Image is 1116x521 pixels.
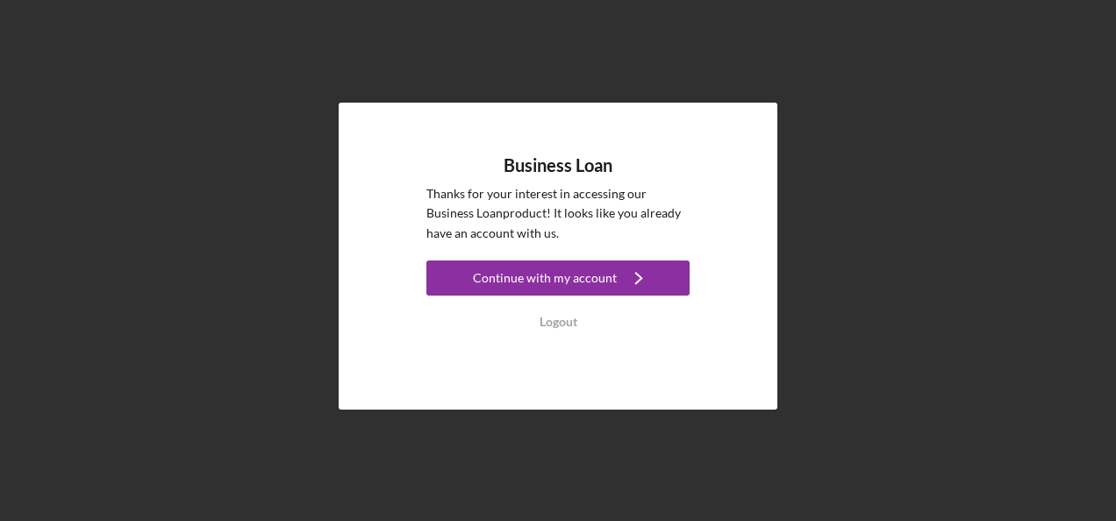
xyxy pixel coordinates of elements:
[540,304,577,339] div: Logout
[473,260,617,296] div: Continue with my account
[504,155,612,175] h4: Business Loan
[426,260,690,300] a: Continue with my account
[426,184,690,243] p: Thanks for your interest in accessing our Business Loan product! It looks like you already have a...
[426,304,690,339] button: Logout
[426,260,690,296] button: Continue with my account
